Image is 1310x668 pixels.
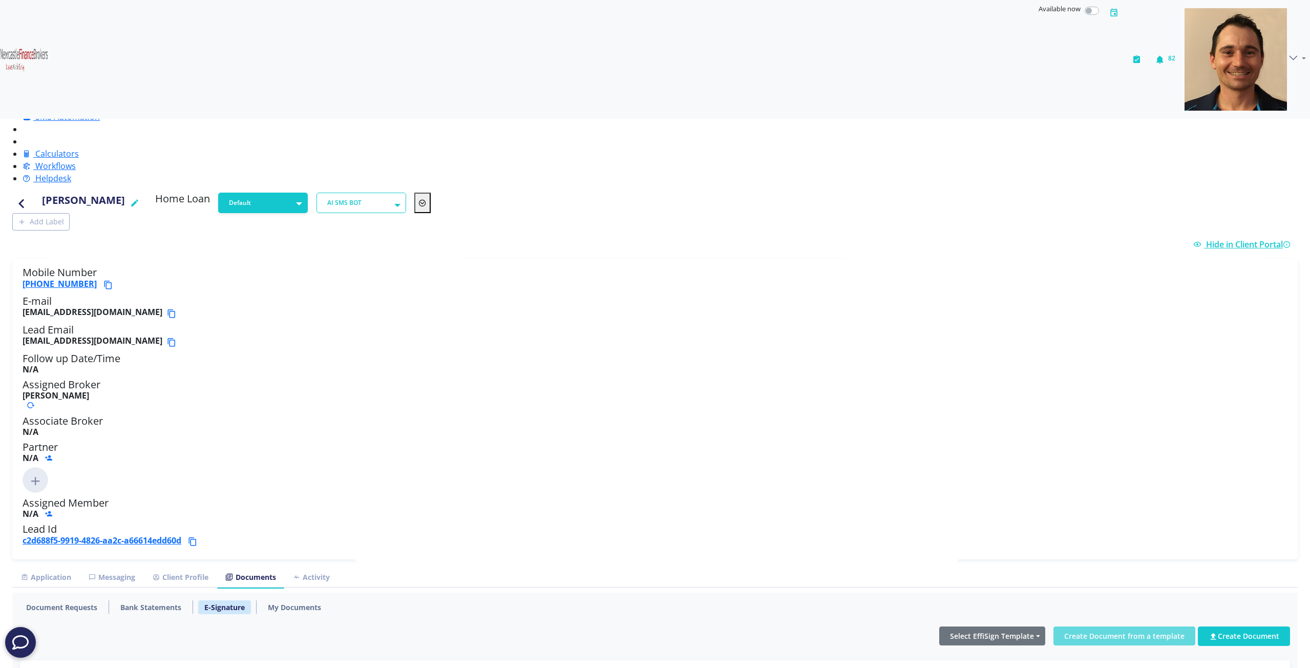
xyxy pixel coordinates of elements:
[20,600,103,614] a: Document Requests
[23,173,71,184] a: Helpdesk
[23,307,162,320] b: [EMAIL_ADDRESS][DOMAIN_NAME]
[950,631,1034,641] span: Select EffiSign Template
[198,600,251,614] a: E-Signature
[939,627,1045,645] button: Select EffiSign Template
[23,351,120,365] span: Follow up Date/Time
[187,535,201,548] button: Copy lead id
[262,600,327,614] a: My Documents
[316,193,406,213] button: AI SMS BOT
[23,415,1287,437] h5: Associate Broker
[23,364,38,375] b: N/A
[1150,4,1180,115] button: 82
[23,379,1287,410] h5: Assigned Broker
[217,567,284,588] a: Documents
[144,567,217,588] a: Client Profile
[1209,631,1279,641] div: Create Document
[35,160,76,172] span: Workflows
[23,390,89,401] b: [PERSON_NAME]
[12,567,80,588] a: Application
[23,111,100,122] a: SMS Automation
[23,523,1287,548] h5: Lead Id
[114,600,187,614] a: Bank Statements
[166,336,180,348] button: Copy email
[42,193,125,213] h4: [PERSON_NAME]
[1206,239,1294,250] span: Hide in Client Portal
[35,173,71,184] span: Helpdesk
[80,567,144,588] a: Messaging
[166,307,180,320] button: Copy email
[23,336,162,348] b: [EMAIL_ADDRESS][DOMAIN_NAME]
[23,426,38,437] b: N/A
[23,324,1287,348] h5: Lead Email
[23,148,79,159] a: Calculators
[35,148,79,159] span: Calculators
[23,497,1287,519] h5: Assigned Member
[23,278,97,289] a: [PHONE_NUMBER]
[23,266,1287,291] h5: Mobile Number
[23,535,181,546] a: c2d688f5-9919-4826-aa2c-a66614edd60d
[284,567,339,588] a: Activity
[155,193,210,209] h5: Home Loan
[23,467,48,493] img: Click to add new member
[218,193,308,213] button: Default
[1198,627,1290,646] button: Create Documentupload
[103,279,117,291] button: Copy phone
[23,160,76,172] a: Workflows
[1185,8,1287,111] img: d9df0ad3-c6af-46dd-a355-72ef7f6afda3-637400917012654623.png
[23,295,1287,320] h5: E-mail
[1168,54,1175,62] span: 82
[23,508,38,519] b: N/A
[23,452,38,464] b: N/A
[23,441,1287,463] h5: Partner
[1193,239,1294,250] a: Hide in Client Portal
[12,213,70,231] button: Add Label
[1039,4,1081,13] span: Available now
